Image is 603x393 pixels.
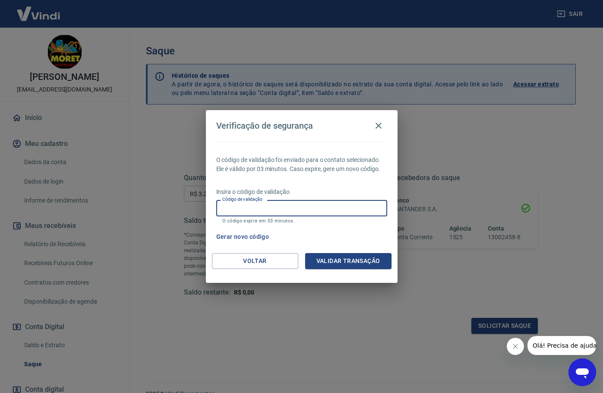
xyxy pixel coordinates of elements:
[222,196,262,203] label: Código de validação
[216,155,387,174] p: O código de validação foi enviado para o contato selecionado. Ele é válido por 03 minutos. Caso e...
[527,336,596,355] iframe: Mensagem da empresa
[216,120,313,131] h4: Verificação de segurança
[305,253,391,269] button: Validar transação
[222,218,381,224] p: O código expira em 03 minutos.
[507,338,524,355] iframe: Fechar mensagem
[212,253,298,269] button: Voltar
[568,358,596,386] iframe: Botão para abrir a janela de mensagens
[216,187,387,196] p: Insira o código de validação
[213,229,273,245] button: Gerar novo código
[5,6,73,13] span: Olá! Precisa de ajuda?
